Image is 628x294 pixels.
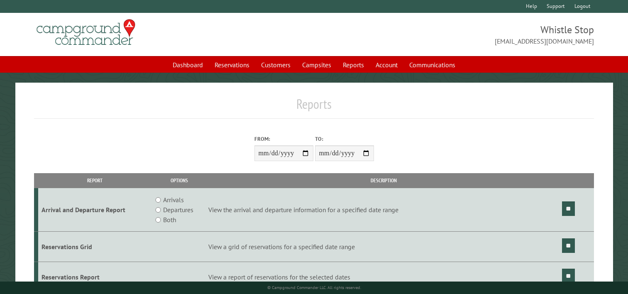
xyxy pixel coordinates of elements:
[254,135,313,143] label: From:
[34,16,138,49] img: Campground Commander
[38,232,152,262] td: Reservations Grid
[207,262,561,292] td: View a report of reservations for the selected dates
[38,188,152,232] td: Arrival and Departure Report
[371,57,403,73] a: Account
[404,57,460,73] a: Communications
[38,173,152,188] th: Report
[163,195,184,205] label: Arrivals
[163,205,193,215] label: Departures
[163,215,176,225] label: Both
[38,262,152,292] td: Reservations Report
[256,57,296,73] a: Customers
[152,173,207,188] th: Options
[314,23,594,46] span: Whistle Stop [EMAIL_ADDRESS][DOMAIN_NAME]
[207,188,561,232] td: View the arrival and departure information for a specified date range
[168,57,208,73] a: Dashboard
[267,285,361,290] small: © Campground Commander LLC. All rights reserved.
[338,57,369,73] a: Reports
[297,57,336,73] a: Campsites
[315,135,374,143] label: To:
[34,96,594,119] h1: Reports
[210,57,254,73] a: Reservations
[207,232,561,262] td: View a grid of reservations for a specified date range
[207,173,561,188] th: Description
